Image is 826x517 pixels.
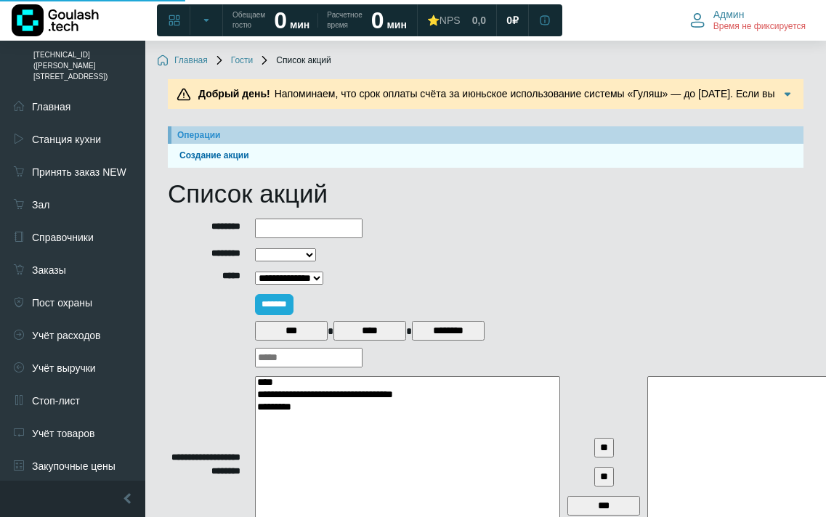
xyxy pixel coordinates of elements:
span: 0,0 [472,14,486,27]
span: мин [290,19,309,30]
a: Гости [214,55,254,67]
span: Время не фиксируется [713,21,806,33]
a: 0 ₽ [498,7,527,33]
span: Напоминаем, что срок оплаты счёта за июньское использование системы «Гуляш» — до [DATE]. Если вы ... [194,88,774,130]
span: Админ [713,8,745,21]
span: Список акций [259,55,331,67]
div: ⭐ [427,14,461,27]
strong: 0 [371,7,384,33]
div: Операции [177,129,798,142]
img: Предупреждение [177,87,191,102]
span: 0 [506,14,512,27]
b: Добрый день! [198,88,270,99]
span: ₽ [512,14,519,27]
img: Логотип компании Goulash.tech [12,4,99,36]
span: NPS [440,15,461,26]
span: Расчетное время [327,10,362,30]
a: ⭐NPS 0,0 [418,7,495,33]
a: Создание акции [174,149,798,163]
span: мин [386,19,406,30]
img: Подробнее [780,87,795,102]
button: Админ Время не фиксируется [681,5,814,36]
strong: 0 [274,7,287,33]
h1: Список акций [168,179,803,209]
span: Обещаем гостю [232,10,265,30]
a: Главная [157,55,208,67]
a: Обещаем гостю 0 мин Расчетное время 0 мин [224,7,416,33]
